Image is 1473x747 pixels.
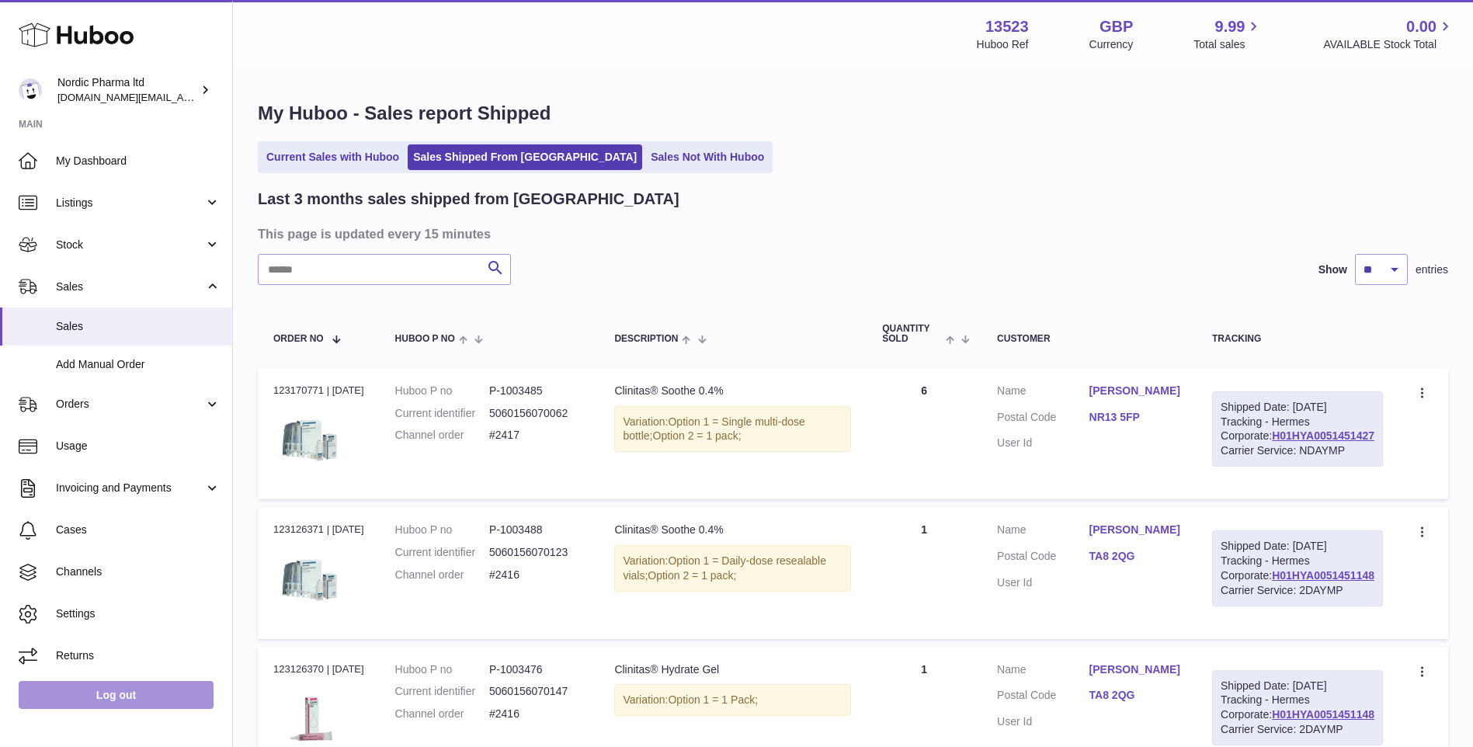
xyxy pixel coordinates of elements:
[273,402,351,480] img: 2_6c148ce2-9555-4dcb-a520-678b12be0df6.png
[668,693,758,706] span: Option 1 = 1 Pack;
[395,684,489,699] dt: Current identifier
[56,439,221,453] span: Usage
[395,707,489,721] dt: Channel order
[614,545,851,592] div: Variation:
[56,357,221,372] span: Add Manual Order
[489,684,583,699] dd: 5060156070147
[56,196,204,210] span: Listings
[614,384,851,398] div: Clinitas® Soothe 0.4%
[408,144,642,170] a: Sales Shipped From [GEOGRAPHIC_DATA]
[489,384,583,398] dd: P-1003485
[1089,662,1181,677] a: [PERSON_NAME]
[985,16,1029,37] strong: 13523
[273,523,364,537] div: 123126371 | [DATE]
[977,37,1029,52] div: Huboo Ref
[489,707,583,721] dd: #2416
[273,384,364,398] div: 123170771 | [DATE]
[997,662,1089,681] dt: Name
[1406,16,1437,37] span: 0.00
[57,91,309,103] span: [DOMAIN_NAME][EMAIL_ADDRESS][DOMAIN_NAME]
[1212,334,1383,344] div: Tracking
[489,406,583,421] dd: 5060156070062
[489,662,583,677] dd: P-1003476
[489,568,583,582] dd: #2416
[997,714,1089,729] dt: User Id
[273,334,324,344] span: Order No
[882,324,942,344] span: Quantity Sold
[1089,688,1181,703] a: TA8 2QG
[56,319,221,334] span: Sales
[273,662,364,676] div: 123126370 | [DATE]
[653,429,742,442] span: Option 2 = 1 pack;
[489,545,583,560] dd: 5060156070123
[395,428,489,443] dt: Channel order
[56,481,204,495] span: Invoicing and Payments
[1089,37,1134,52] div: Currency
[1089,549,1181,564] a: TA8 2QG
[1221,679,1374,693] div: Shipped Date: [DATE]
[648,569,736,582] span: Option 2 = 1 pack;
[1272,569,1374,582] a: H01HYA0051451148
[395,545,489,560] dt: Current identifier
[489,428,583,443] dd: #2417
[623,554,826,582] span: Option 1 = Daily-dose resealable vials;
[1221,583,1374,598] div: Carrier Service: 2DAYMP
[1323,16,1454,52] a: 0.00 AVAILABLE Stock Total
[1272,429,1374,442] a: H01HYA0051451427
[56,606,221,621] span: Settings
[614,523,851,537] div: Clinitas® Soothe 0.4%
[867,368,981,499] td: 6
[623,415,804,443] span: Option 1 = Single multi-dose bottle;
[1212,670,1383,746] div: Tracking - Hermes Corporate:
[1100,16,1133,37] strong: GBP
[1221,400,1374,415] div: Shipped Date: [DATE]
[395,662,489,677] dt: Huboo P no
[997,410,1089,429] dt: Postal Code
[1272,708,1374,721] a: H01HYA0051451148
[645,144,770,170] a: Sales Not With Huboo
[997,384,1089,402] dt: Name
[56,648,221,663] span: Returns
[273,542,351,620] img: 2_6c148ce2-9555-4dcb-a520-678b12be0df6.png
[1193,16,1263,52] a: 9.99 Total sales
[395,334,455,344] span: Huboo P no
[395,568,489,582] dt: Channel order
[57,75,197,105] div: Nordic Pharma ltd
[56,565,221,579] span: Channels
[997,688,1089,707] dt: Postal Code
[56,154,221,169] span: My Dashboard
[56,523,221,537] span: Cases
[997,436,1089,450] dt: User Id
[395,523,489,537] dt: Huboo P no
[1089,384,1181,398] a: [PERSON_NAME]
[1215,16,1245,37] span: 9.99
[258,101,1448,126] h1: My Huboo - Sales report Shipped
[1221,443,1374,458] div: Carrier Service: NDAYMP
[867,507,981,638] td: 1
[1193,37,1263,52] span: Total sales
[19,78,42,102] img: accounts.uk@nordicpharma.com
[1089,523,1181,537] a: [PERSON_NAME]
[395,406,489,421] dt: Current identifier
[1221,722,1374,737] div: Carrier Service: 2DAYMP
[614,684,851,716] div: Variation:
[614,406,851,453] div: Variation:
[1318,262,1347,277] label: Show
[997,549,1089,568] dt: Postal Code
[1089,410,1181,425] a: NR13 5FP
[395,384,489,398] dt: Huboo P no
[489,523,583,537] dd: P-1003488
[56,397,204,412] span: Orders
[1212,391,1383,467] div: Tracking - Hermes Corporate:
[997,575,1089,590] dt: User Id
[258,189,679,210] h2: Last 3 months sales shipped from [GEOGRAPHIC_DATA]
[997,523,1089,541] dt: Name
[56,238,204,252] span: Stock
[614,334,678,344] span: Description
[261,144,405,170] a: Current Sales with Huboo
[997,334,1181,344] div: Customer
[258,225,1444,242] h3: This page is updated every 15 minutes
[1416,262,1448,277] span: entries
[1212,530,1383,606] div: Tracking - Hermes Corporate:
[19,681,214,709] a: Log out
